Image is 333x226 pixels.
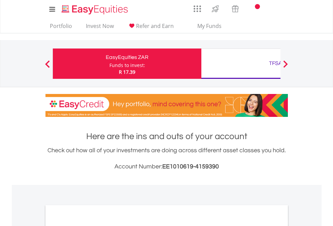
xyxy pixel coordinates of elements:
a: Notifications [245,2,262,15]
h1: Here are the ins and outs of your account [45,130,288,142]
img: grid-menu-icon.svg [194,5,201,12]
div: EasyEquities ZAR [57,53,197,62]
a: My Profile [279,2,297,17]
img: EasyEquities_Logo.png [60,4,131,15]
img: thrive-v2.svg [210,3,221,14]
span: Refer and Earn [136,22,174,30]
div: Funds to invest: [109,62,145,69]
a: Invest Now [83,23,116,33]
a: Vouchers [225,2,245,14]
img: vouchers-v2.svg [230,3,241,14]
a: Portfolio [47,23,75,33]
div: Check out how all of your investments are doing across different asset classes you hold. [45,146,288,171]
h3: Account Number: [45,162,288,171]
img: EasyCredit Promotion Banner [45,94,288,117]
a: Refer and Earn [125,23,176,33]
a: FAQ's and Support [262,2,279,15]
span: EE1010619-4159390 [162,163,219,170]
a: Home page [59,2,131,15]
button: Previous [41,64,54,70]
span: R 17.39 [119,69,135,75]
span: My Funds [188,22,232,30]
a: AppsGrid [189,2,205,12]
button: Next [279,64,292,70]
